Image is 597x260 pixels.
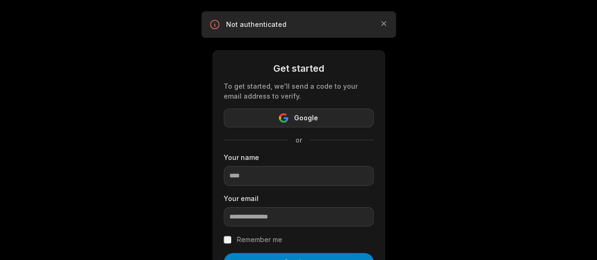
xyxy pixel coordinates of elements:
p: Not authenticated [226,20,371,29]
span: or [288,135,310,145]
div: Get started [224,61,374,75]
span: Google [294,112,318,124]
label: Remember me [237,234,282,245]
div: To get started, we'll send a code to your email address to verify. [224,81,374,101]
button: Google [224,109,374,127]
label: Your email [224,193,374,203]
label: Your name [224,152,374,162]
